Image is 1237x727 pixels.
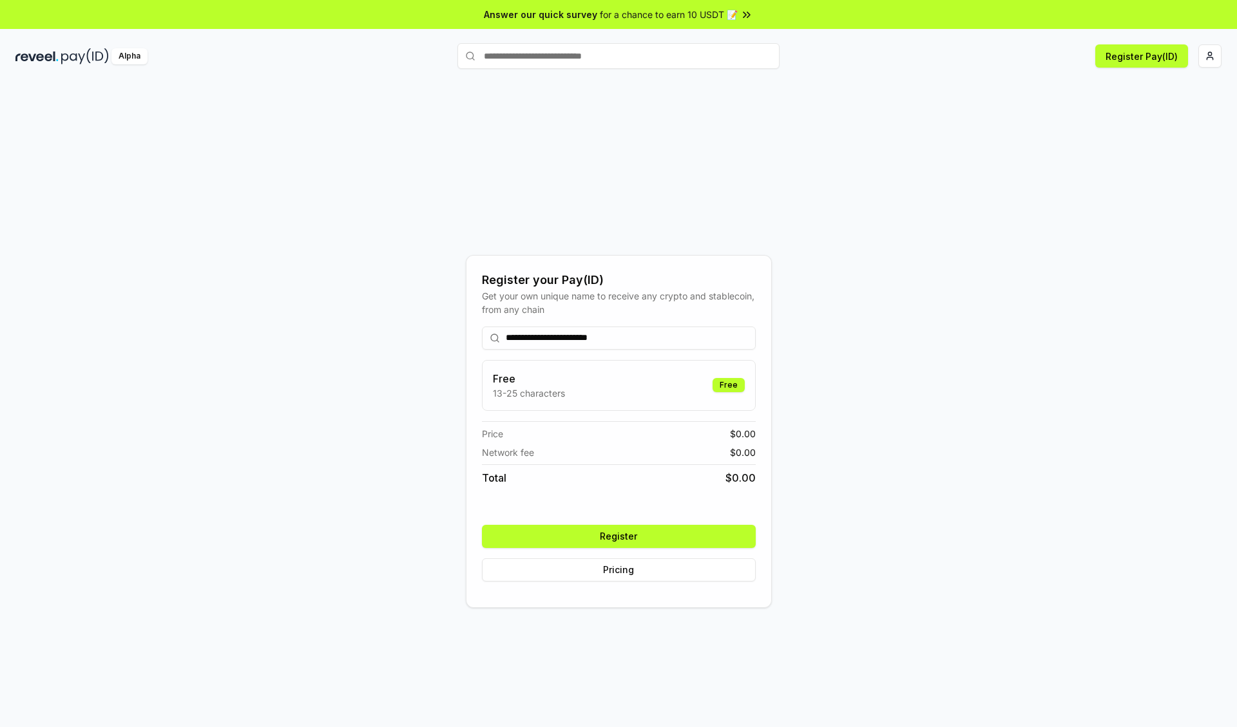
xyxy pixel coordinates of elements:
[482,558,756,581] button: Pricing
[493,386,565,400] p: 13-25 characters
[600,8,738,21] span: for a chance to earn 10 USDT 📝
[1095,44,1188,68] button: Register Pay(ID)
[493,371,565,386] h3: Free
[482,525,756,548] button: Register
[482,446,534,459] span: Network fee
[730,427,756,440] span: $ 0.00
[713,378,745,392] div: Free
[482,470,506,486] span: Total
[482,271,756,289] div: Register your Pay(ID)
[482,427,503,440] span: Price
[730,446,756,459] span: $ 0.00
[15,48,59,64] img: reveel_dark
[482,289,756,316] div: Get your own unique name to receive any crypto and stablecoin, from any chain
[111,48,148,64] div: Alpha
[61,48,109,64] img: pay_id
[725,470,756,486] span: $ 0.00
[484,8,597,21] span: Answer our quick survey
